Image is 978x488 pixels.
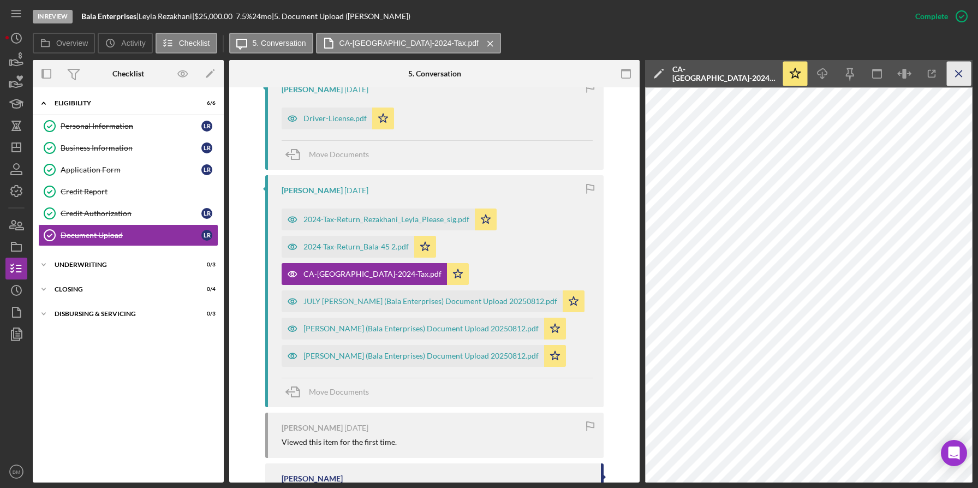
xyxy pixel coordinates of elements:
button: CA-[GEOGRAPHIC_DATA]-2024-Tax.pdf [316,33,501,53]
text: BM [13,469,20,475]
div: [PERSON_NAME] (Bala Enterprises) Document Upload 20250812.pdf [303,324,539,333]
div: $25,000.00 [194,12,236,21]
div: L R [201,230,212,241]
label: Activity [121,39,145,47]
a: Document UploadLR [38,224,218,246]
div: Driver-License.pdf [303,114,367,123]
div: Credit Authorization [61,209,201,218]
div: JULY [PERSON_NAME] (Bala Enterprises) Document Upload 20250812.pdf [303,297,557,306]
div: 24 mo [252,12,272,21]
div: [PERSON_NAME] [282,85,343,94]
div: Eligibility [55,100,188,106]
time: 2025-08-12 17:30 [344,424,368,432]
div: [PERSON_NAME] (Bala Enterprises) Document Upload 20250812.pdf [303,352,539,360]
div: | 5. Document Upload ([PERSON_NAME]) [272,12,410,21]
button: JULY [PERSON_NAME] (Bala Enterprises) Document Upload 20250812.pdf [282,290,585,312]
div: [PERSON_NAME] [282,474,343,483]
button: 2024-Tax-Return_Rezakhani_Leyla_Please_sig.pdf [282,209,497,230]
div: 2024-Tax-Return_Rezakhani_Leyla_Please_sig.pdf [303,215,469,224]
div: | [81,12,139,21]
label: CA-[GEOGRAPHIC_DATA]-2024-Tax.pdf [339,39,479,47]
button: BM [5,461,27,483]
div: Closing [55,286,188,293]
div: L R [201,208,212,219]
button: Overview [33,33,95,53]
button: 2024-Tax-Return_Bala-45 2.pdf [282,236,436,258]
div: Viewed this item for the first time. [282,438,397,447]
div: CA-[GEOGRAPHIC_DATA]-2024-Tax.pdf [672,65,776,82]
div: 0 / 3 [196,261,216,268]
div: Open Intercom Messenger [941,440,967,466]
div: 6 / 6 [196,100,216,106]
div: L R [201,164,212,175]
div: 2024-Tax-Return_Bala-45 2.pdf [303,242,409,251]
div: 0 / 3 [196,311,216,317]
b: Bala Enterprises [81,11,136,21]
div: Credit Report [61,187,218,196]
div: Checklist [112,69,144,78]
button: CA-[GEOGRAPHIC_DATA]-2024-Tax.pdf [282,263,469,285]
button: Driver-License.pdf [282,108,394,129]
div: Document Upload [61,231,201,240]
div: Business Information [61,144,201,152]
a: Personal InformationLR [38,115,218,137]
div: L R [201,121,212,132]
div: CA-[GEOGRAPHIC_DATA]-2024-Tax.pdf [303,270,442,278]
button: Activity [98,33,152,53]
div: Complete [915,5,948,27]
div: Underwriting [55,261,188,268]
a: Credit AuthorizationLR [38,203,218,224]
a: Business InformationLR [38,137,218,159]
a: Application FormLR [38,159,218,181]
button: Complete [904,5,973,27]
span: Move Documents [309,150,369,159]
div: [PERSON_NAME] [282,424,343,432]
div: [PERSON_NAME] [282,186,343,195]
time: 2025-08-12 17:32 [344,186,368,195]
button: [PERSON_NAME] (Bala Enterprises) Document Upload 20250812.pdf [282,345,566,367]
div: 5. Conversation [408,69,461,78]
button: Move Documents [282,141,380,168]
div: L R [201,142,212,153]
div: Disbursing & Servicing [55,311,188,317]
span: Move Documents [309,387,369,396]
label: Overview [56,39,88,47]
div: Personal Information [61,122,201,130]
button: Move Documents [282,378,380,406]
button: [PERSON_NAME] (Bala Enterprises) Document Upload 20250812.pdf [282,318,566,340]
button: Checklist [156,33,217,53]
div: 7.5 % [236,12,252,21]
time: 2025-08-12 17:38 [344,85,368,94]
a: Credit Report [38,181,218,203]
button: 5. Conversation [229,33,313,53]
div: In Review [33,10,73,23]
div: Application Form [61,165,201,174]
div: Leyla Rezakhani | [139,12,194,21]
label: 5. Conversation [253,39,306,47]
div: 0 / 4 [196,286,216,293]
label: Checklist [179,39,210,47]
